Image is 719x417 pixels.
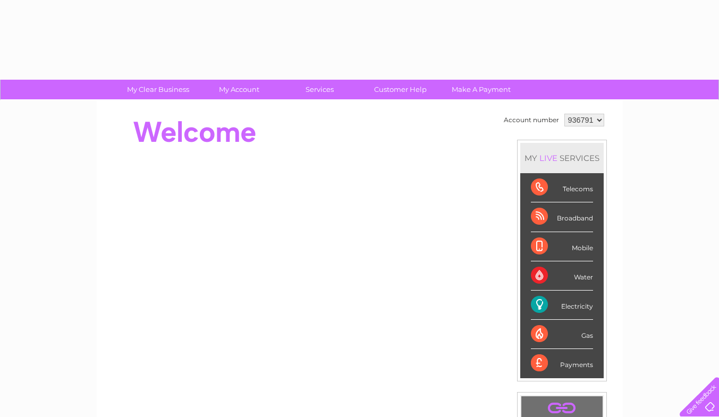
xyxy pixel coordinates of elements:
[531,232,593,261] div: Mobile
[520,143,604,173] div: MY SERVICES
[531,349,593,378] div: Payments
[531,173,593,202] div: Telecoms
[531,291,593,320] div: Electricity
[276,80,363,99] a: Services
[437,80,525,99] a: Make A Payment
[501,111,562,129] td: Account number
[114,80,202,99] a: My Clear Business
[357,80,444,99] a: Customer Help
[537,153,560,163] div: LIVE
[531,261,593,291] div: Water
[531,320,593,349] div: Gas
[195,80,283,99] a: My Account
[531,202,593,232] div: Broadband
